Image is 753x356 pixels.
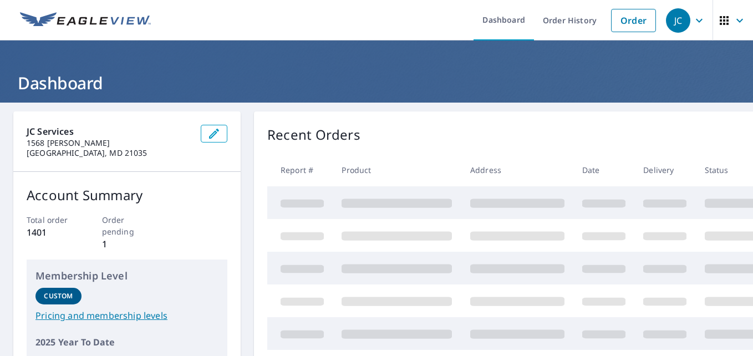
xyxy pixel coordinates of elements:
[634,154,695,186] th: Delivery
[35,309,218,322] a: Pricing and membership levels
[27,138,192,148] p: 1568 [PERSON_NAME]
[666,8,690,33] div: JC
[27,185,227,205] p: Account Summary
[27,148,192,158] p: [GEOGRAPHIC_DATA], MD 21035
[102,237,152,251] p: 1
[27,226,77,239] p: 1401
[333,154,461,186] th: Product
[461,154,573,186] th: Address
[44,291,73,301] p: Custom
[267,125,360,145] p: Recent Orders
[27,125,192,138] p: JC Services
[611,9,656,32] a: Order
[35,335,218,349] p: 2025 Year To Date
[102,214,152,237] p: Order pending
[267,154,333,186] th: Report #
[573,154,634,186] th: Date
[27,214,77,226] p: Total order
[20,12,151,29] img: EV Logo
[35,268,218,283] p: Membership Level
[13,72,740,94] h1: Dashboard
